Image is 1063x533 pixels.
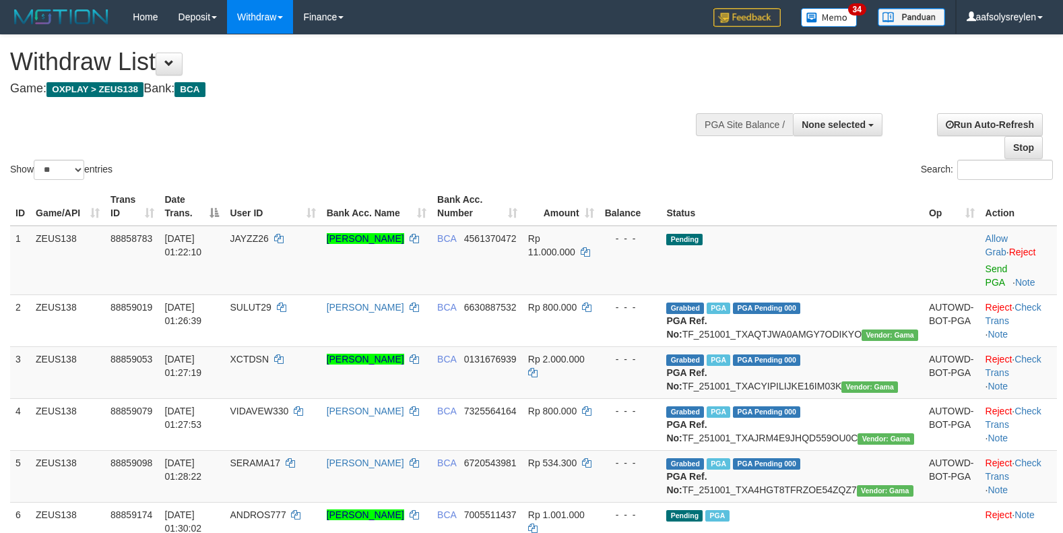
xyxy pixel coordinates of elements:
[980,226,1057,295] td: ·
[165,302,202,326] span: [DATE] 01:26:39
[707,458,730,470] span: Marked by aaftanly
[661,450,923,502] td: TF_251001_TXA4HGT8TFRZOE54ZQZ7
[437,458,456,468] span: BCA
[30,294,105,346] td: ZEUS138
[1004,136,1043,159] a: Stop
[802,119,866,130] span: None selected
[986,263,1008,288] a: Send PGA
[986,354,1041,378] a: Check Trans
[437,233,456,244] span: BCA
[46,82,143,97] span: OXPLAY > ZEUS138
[862,330,918,341] span: Vendor URL: https://trx31.1velocity.biz
[30,346,105,398] td: ZEUS138
[666,354,704,366] span: Grabbed
[464,302,517,313] span: Copy 6630887532 to clipboard
[528,302,577,313] span: Rp 800.000
[165,458,202,482] span: [DATE] 01:28:22
[437,509,456,520] span: BCA
[230,233,268,244] span: JAYZZ26
[174,82,205,97] span: BCA
[921,160,1053,180] label: Search:
[707,354,730,366] span: Marked by aaftanly
[10,294,30,346] td: 2
[986,302,1012,313] a: Reject
[105,187,160,226] th: Trans ID: activate to sort column ascending
[733,406,800,418] span: PGA Pending
[230,406,288,416] span: VIDAVEW330
[666,367,707,391] b: PGA Ref. No:
[666,406,704,418] span: Grabbed
[321,187,432,226] th: Bank Acc. Name: activate to sort column ascending
[110,354,152,365] span: 88859053
[986,354,1012,365] a: Reject
[848,3,866,15] span: 34
[733,354,800,366] span: PGA Pending
[528,406,577,416] span: Rp 800.000
[661,187,923,226] th: Status
[605,352,656,366] div: - - -
[110,233,152,244] span: 88858783
[924,294,980,346] td: AUTOWD-BOT-PGA
[986,458,1041,482] a: Check Trans
[30,187,105,226] th: Game/API: activate to sort column ascending
[327,458,404,468] a: [PERSON_NAME]
[10,346,30,398] td: 3
[666,458,704,470] span: Grabbed
[661,294,923,346] td: TF_251001_TXAQTJWA0AMGY7ODIKYO
[957,160,1053,180] input: Search:
[30,226,105,295] td: ZEUS138
[160,187,225,226] th: Date Trans.: activate to sort column descending
[110,458,152,468] span: 88859098
[605,232,656,245] div: - - -
[793,113,882,136] button: None selected
[464,233,517,244] span: Copy 4561370472 to clipboard
[986,406,1012,416] a: Reject
[528,354,585,365] span: Rp 2.000.000
[707,303,730,314] span: Marked by aaftanly
[437,302,456,313] span: BCA
[924,346,980,398] td: AUTOWD-BOT-PGA
[605,404,656,418] div: - - -
[327,354,404,365] a: [PERSON_NAME]
[980,398,1057,450] td: · ·
[988,381,1008,391] a: Note
[986,233,1009,257] span: ·
[327,406,404,416] a: [PERSON_NAME]
[10,82,695,96] h4: Game: Bank:
[980,450,1057,502] td: · ·
[224,187,321,226] th: User ID: activate to sort column ascending
[705,510,729,522] span: Marked by aaftanly
[605,456,656,470] div: - - -
[10,160,112,180] label: Show entries
[437,406,456,416] span: BCA
[1009,247,1036,257] a: Reject
[437,354,456,365] span: BCA
[10,187,30,226] th: ID
[986,458,1012,468] a: Reject
[327,509,404,520] a: [PERSON_NAME]
[605,301,656,314] div: - - -
[165,354,202,378] span: [DATE] 01:27:19
[10,450,30,502] td: 5
[924,450,980,502] td: AUTOWD-BOT-PGA
[464,458,517,468] span: Copy 6720543981 to clipboard
[986,302,1041,326] a: Check Trans
[110,509,152,520] span: 88859174
[10,398,30,450] td: 4
[986,233,1008,257] a: Allow Grab
[924,187,980,226] th: Op: activate to sort column ascending
[30,398,105,450] td: ZEUS138
[980,187,1057,226] th: Action
[707,406,730,418] span: Marked by aaftanly
[1014,509,1035,520] a: Note
[327,302,404,313] a: [PERSON_NAME]
[432,187,523,226] th: Bank Acc. Number: activate to sort column ascending
[666,471,707,495] b: PGA Ref. No:
[937,113,1043,136] a: Run Auto-Refresh
[10,7,112,27] img: MOTION_logo.png
[1015,277,1035,288] a: Note
[165,406,202,430] span: [DATE] 01:27:53
[713,8,781,27] img: Feedback.jpg
[733,303,800,314] span: PGA Pending
[980,294,1057,346] td: · ·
